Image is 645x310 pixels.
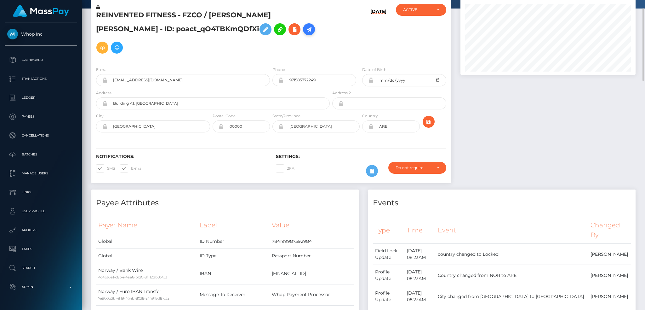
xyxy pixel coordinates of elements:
p: Dashboard [7,55,75,65]
p: Taxes [7,244,75,254]
label: E-mail [120,164,143,173]
small: 7e900b2b-4f19-464b-8028-a44918d81c5a [98,296,169,301]
button: ACTIVE [396,4,446,16]
button: Do not require [388,162,446,174]
h4: Events [373,197,631,208]
a: Search [5,260,77,276]
label: Phone [272,67,285,73]
label: 2FA [276,164,294,173]
label: State/Province [272,113,300,119]
a: Admin [5,279,77,295]
small: 4c4336e1-c8b4-4ee6-b120-8f112db7c453 [98,275,167,279]
th: Time [405,217,436,243]
a: Links [5,184,77,200]
a: Taxes [5,241,77,257]
h6: Settings: [276,154,446,159]
td: [PERSON_NAME] [588,286,631,307]
p: Manage Users [7,169,75,178]
td: Norway / Bank Wire [96,263,197,284]
td: Global [96,249,197,263]
p: Cancellations [7,131,75,140]
p: Ledger [7,93,75,102]
p: Transactions [7,74,75,84]
p: Payees [7,112,75,121]
a: Ledger [5,90,77,106]
p: API Keys [7,225,75,235]
label: City [96,113,104,119]
a: Batches [5,147,77,162]
p: Admin [7,282,75,292]
td: Norway / Euro IBAN Transfer [96,284,197,305]
a: Manage Users [5,166,77,181]
label: Date of Birth [362,67,386,73]
td: country changed to Locked [436,244,588,265]
th: Payer Name [96,217,197,234]
p: Links [7,188,75,197]
td: [FINANCIAL_ID] [270,263,354,284]
label: Country [362,113,378,119]
td: Whop Payment Processor [270,284,354,305]
a: API Keys [5,222,77,238]
td: IBAN [197,263,270,284]
a: Payees [5,109,77,125]
a: Initiate Payout [303,23,315,35]
td: [DATE] 08:23AM [405,286,436,307]
div: ACTIVE [403,7,432,12]
td: Country changed from NOR to ARE [436,265,588,286]
a: Dashboard [5,52,77,68]
a: Transactions [5,71,77,87]
th: Value [270,217,354,234]
span: Whop Inc [5,31,77,37]
td: [DATE] 08:23AM [405,265,436,286]
th: Changed By [588,217,631,243]
td: [PERSON_NAME] [588,244,631,265]
p: User Profile [7,207,75,216]
td: Profile Update [373,286,405,307]
p: Batches [7,150,75,159]
th: Type [373,217,405,243]
label: E-mail [96,67,108,73]
label: Address [96,90,111,96]
label: Address 2 [332,90,351,96]
label: Postal Code [213,113,236,119]
a: Cancellations [5,128,77,143]
label: SMS [96,164,115,173]
td: Profile Update [373,265,405,286]
h5: REINVENTED FITNESS - FZCO / [PERSON_NAME] [PERSON_NAME] - ID: poact_qO4TBKmQDfXi [96,10,326,57]
h4: Payee Attributes [96,197,354,208]
th: Event [436,217,588,243]
th: Label [197,217,270,234]
h6: Notifications: [96,154,266,159]
td: Field Lock Update [373,244,405,265]
td: City changed from [GEOGRAPHIC_DATA] to [GEOGRAPHIC_DATA] [436,286,588,307]
a: User Profile [5,203,77,219]
p: Search [7,263,75,273]
td: 784199987392984 [270,234,354,249]
td: [DATE] 08:23AM [405,244,436,265]
img: Whop Inc [7,29,18,39]
td: ID Number [197,234,270,249]
td: Message To Receiver [197,284,270,305]
h6: [DATE] [370,9,386,59]
td: Passport Number [270,249,354,263]
td: [PERSON_NAME] [588,265,631,286]
div: Do not require [396,165,432,170]
img: MassPay Logo [13,5,69,17]
td: ID Type [197,249,270,263]
td: Global [96,234,197,249]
